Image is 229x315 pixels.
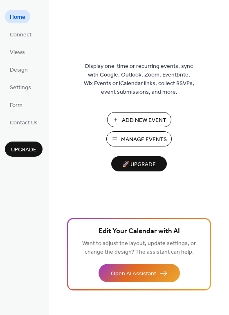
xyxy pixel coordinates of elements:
[99,226,180,237] span: Edit Your Calendar with AI
[5,80,36,94] a: Settings
[10,101,22,110] span: Form
[107,112,171,127] button: Add New Event
[10,13,25,22] span: Home
[5,98,27,111] a: Form
[99,264,180,282] button: Open AI Assistant
[5,115,43,129] a: Contact Us
[111,156,167,171] button: 🚀 Upgrade
[10,66,28,74] span: Design
[5,142,43,157] button: Upgrade
[116,159,162,170] span: 🚀 Upgrade
[84,62,194,97] span: Display one-time or recurring events, sync with Google, Outlook, Zoom, Eventbrite, Wix Events or ...
[82,238,196,258] span: Want to adjust the layout, update settings, or change the design? The assistant can help.
[5,27,36,41] a: Connect
[11,146,36,154] span: Upgrade
[121,135,167,144] span: Manage Events
[5,63,33,76] a: Design
[111,270,156,278] span: Open AI Assistant
[106,131,172,146] button: Manage Events
[10,83,31,92] span: Settings
[5,10,30,23] a: Home
[10,48,25,57] span: Views
[10,31,31,39] span: Connect
[5,45,30,59] a: Views
[122,116,166,125] span: Add New Event
[10,119,38,127] span: Contact Us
